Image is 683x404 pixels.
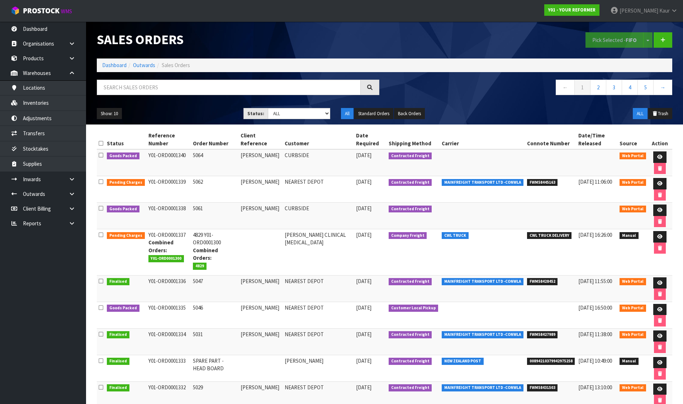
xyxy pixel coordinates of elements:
[620,179,646,186] span: Web Portal
[61,8,72,15] small: WMS
[442,232,469,239] span: CWL TRUCK
[147,275,191,302] td: Y01-ORD0001336
[147,355,191,381] td: Y01-ORD0001333
[620,331,646,338] span: Web Portal
[239,130,283,149] th: Client Reference
[648,108,672,119] button: Trash
[620,305,646,312] span: Web Portal
[147,203,191,229] td: Y01-ORD0001338
[527,358,575,365] span: 00894210379942975258
[341,108,354,119] button: All
[620,278,646,285] span: Web Portal
[659,7,670,14] span: Kaur
[105,130,147,149] th: Status
[620,358,639,365] span: Manual
[606,80,622,95] a: 3
[283,149,354,176] td: CURBSIDE
[544,4,599,16] a: Y01 - YOUR REFORMER
[442,179,523,186] span: MAINFREIGHT TRANSPORT LTD -CONWLA
[191,328,239,355] td: 5031
[11,6,20,15] img: cube-alt.png
[147,328,191,355] td: Y01-ORD0001334
[239,149,283,176] td: [PERSON_NAME]
[107,358,129,365] span: Finalised
[578,231,612,238] span: [DATE] 16:26:00
[653,80,672,95] a: →
[618,130,648,149] th: Source
[354,130,387,149] th: Date Required
[577,130,618,149] th: Date/Time Released
[620,7,658,14] span: [PERSON_NAME]
[585,32,644,48] button: Pick Selected -FIFO
[527,331,558,338] span: FWM58427989
[147,229,191,276] td: Y01-ORD0001337
[283,176,354,203] td: NEAREST DEPOT
[356,304,371,311] span: [DATE]
[389,206,432,213] span: Contracted Freight
[147,130,191,149] th: Reference Number
[107,384,129,391] span: Finalised
[578,331,612,338] span: [DATE] 11:38:00
[162,62,190,69] span: Sales Orders
[387,130,440,149] th: Shipping Method
[442,358,484,365] span: NEW ZEALAND POST
[356,384,371,391] span: [DATE]
[107,331,129,338] span: Finalised
[637,80,654,95] a: 5
[283,328,354,355] td: NEAREST DEPOT
[23,6,60,15] span: ProStock
[356,205,371,212] span: [DATE]
[193,263,207,270] span: 4829
[148,255,184,262] span: Y01-ORD0001300
[527,384,558,391] span: FWM58431503
[442,331,523,338] span: MAINFREIGHT TRANSPORT LTD -CONWLA
[556,80,575,95] a: ←
[247,111,264,117] strong: Status:
[440,130,525,149] th: Carrier
[620,206,646,213] span: Web Portal
[356,152,371,159] span: [DATE]
[633,108,648,119] button: ALL
[191,203,239,229] td: 5061
[148,239,174,253] strong: Combined Orders:
[389,179,432,186] span: Contracted Freight
[648,130,672,149] th: Action
[356,357,371,364] span: [DATE]
[356,231,371,238] span: [DATE]
[147,149,191,176] td: Y01-ORD0001340
[442,384,523,391] span: MAINFREIGHT TRANSPORT LTD -CONWLA
[107,179,145,186] span: Pending Charges
[97,80,361,95] input: Search sales orders
[527,179,558,186] span: FWM58445163
[527,278,558,285] span: FWM58428452
[191,149,239,176] td: 5064
[622,80,638,95] a: 4
[191,275,239,302] td: 5047
[239,328,283,355] td: [PERSON_NAME]
[620,232,639,239] span: Manual
[107,152,139,160] span: Goods Packed
[97,32,379,47] h1: Sales Orders
[283,130,354,149] th: Customer
[97,108,122,119] button: Show: 10
[578,278,612,285] span: [DATE] 11:55:00
[354,108,393,119] button: Standard Orders
[193,247,218,261] strong: Combined Orders:
[527,232,572,239] span: CWL TRUCK DELIVERY
[626,37,637,43] strong: FIFO
[102,62,127,69] a: Dashboard
[356,278,371,285] span: [DATE]
[394,108,425,119] button: Back Orders
[239,302,283,328] td: [PERSON_NAME]
[107,278,129,285] span: Finalised
[283,302,354,328] td: NEAREST DEPOT
[191,130,239,149] th: Order Number
[574,80,590,95] a: 1
[389,278,432,285] span: Contracted Freight
[191,176,239,203] td: 5062
[389,152,432,160] span: Contracted Freight
[191,355,239,381] td: SPARE PART - HEAD BOARD
[578,304,612,311] span: [DATE] 16:50:00
[133,62,155,69] a: Outwards
[107,206,139,213] span: Goods Packed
